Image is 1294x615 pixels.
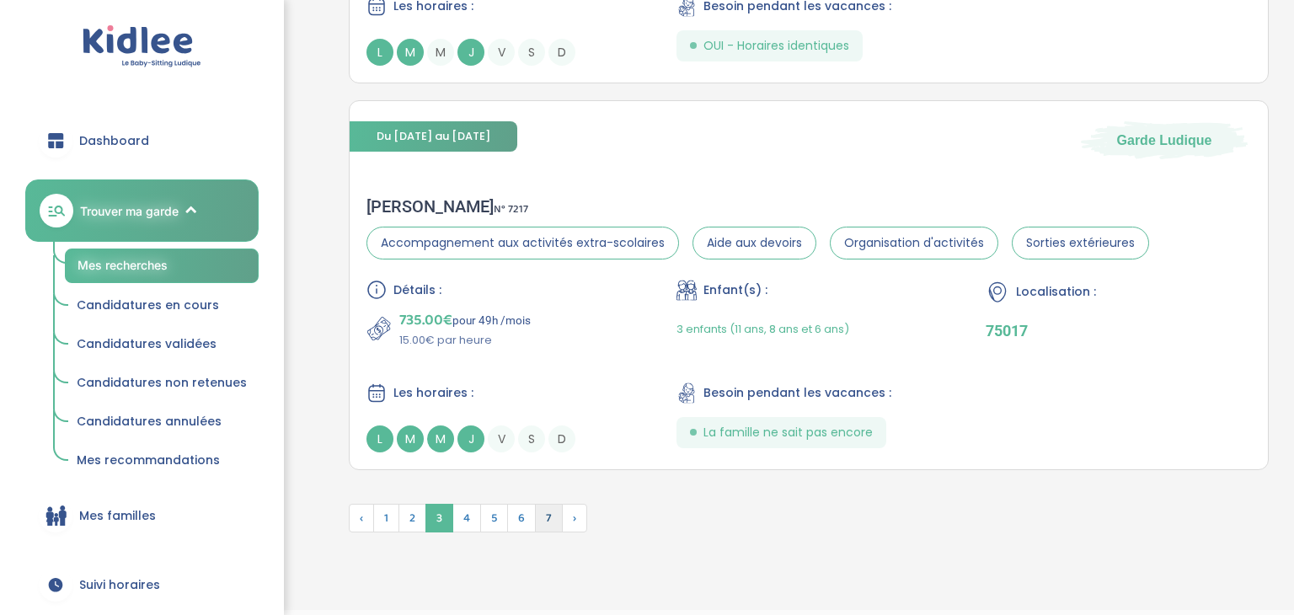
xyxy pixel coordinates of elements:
span: Besoin pendant les vacances : [703,384,891,402]
span: V [488,39,515,66]
a: Candidatures en cours [65,290,259,322]
span: Aide aux devoirs [692,227,816,259]
a: Candidatures annulées [65,406,259,438]
span: M [397,39,424,66]
span: D [548,425,575,452]
span: L [366,425,393,452]
span: Les horaires : [393,384,473,402]
span: S [518,425,545,452]
span: Localisation : [1016,283,1096,301]
span: M [397,425,424,452]
span: L [366,39,393,66]
a: Candidatures non retenues [65,367,259,399]
a: Trouver ma garde [25,179,259,242]
span: Détails : [393,281,441,299]
span: Mes recommandations [77,452,220,468]
a: Candidatures validées [65,329,259,361]
span: OUI - Horaires identiques [703,37,849,55]
span: 2 [398,504,426,532]
div: [PERSON_NAME] [366,196,1149,217]
a: Mes recommandations [65,445,259,477]
span: Mes familles [79,507,156,525]
span: Candidatures non retenues [77,374,247,391]
span: Suivant » [562,504,587,532]
span: 3 enfants (11 ans, 8 ans et 6 ans) [676,321,849,337]
span: Du [DATE] au [DATE] [350,121,517,151]
span: 6 [507,504,536,532]
span: 4 [452,504,481,532]
span: S [518,39,545,66]
span: M [427,425,454,452]
a: Mes familles [25,485,259,546]
span: 3 [425,504,453,532]
span: Candidatures validées [77,335,217,352]
a: Suivi horaires [25,554,259,615]
span: D [548,39,575,66]
p: 15.00€ par heure [399,332,531,349]
span: Sorties extérieures [1012,227,1149,259]
span: 735.00€ [399,308,452,332]
span: Accompagnement aux activités extra-scolaires [366,227,679,259]
span: J [457,425,484,452]
span: J [457,39,484,66]
span: Suivi horaires [79,576,160,594]
span: N° 7217 [494,201,528,218]
span: 5 [480,504,508,532]
span: Garde Ludique [1117,131,1212,150]
img: logo.svg [83,25,201,68]
a: Dashboard [25,110,259,171]
span: 7 [535,504,563,532]
span: Organisation d'activités [830,227,998,259]
span: Enfant(s) : [703,281,767,299]
a: Mes recherches [65,249,259,283]
span: Candidatures en cours [77,297,219,313]
span: V [488,425,515,452]
p: 75017 [986,322,1251,340]
span: ‹ [349,504,374,532]
p: pour 49h /mois [399,308,531,332]
span: Candidatures annulées [77,413,222,430]
span: M [427,39,454,66]
span: Mes recherches [78,258,168,272]
span: Dashboard [79,132,149,150]
span: Trouver ma garde [80,202,179,220]
span: La famille ne sait pas encore [703,424,873,441]
span: 1 [373,504,399,532]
